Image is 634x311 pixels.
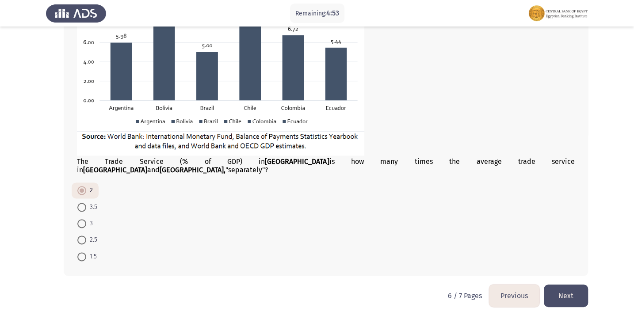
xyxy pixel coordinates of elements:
[86,202,97,212] span: 3.5
[46,1,106,26] img: Assess Talent Management logo
[86,185,93,196] span: 2
[544,284,588,307] button: load next page
[83,166,147,174] b: [GEOGRAPHIC_DATA]
[86,235,97,245] span: 2.5
[265,157,329,166] b: [GEOGRAPHIC_DATA]
[86,251,97,262] span: 1.5
[326,9,339,17] span: 4:53
[528,1,588,26] img: Assessment logo of EBI Analytical Thinking FOCUS Assessment EN
[295,8,339,19] p: Remaining:
[489,284,539,307] button: load previous page
[160,166,225,174] b: [GEOGRAPHIC_DATA],
[448,292,482,300] p: 6 / 7 Pages
[86,218,93,229] span: 3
